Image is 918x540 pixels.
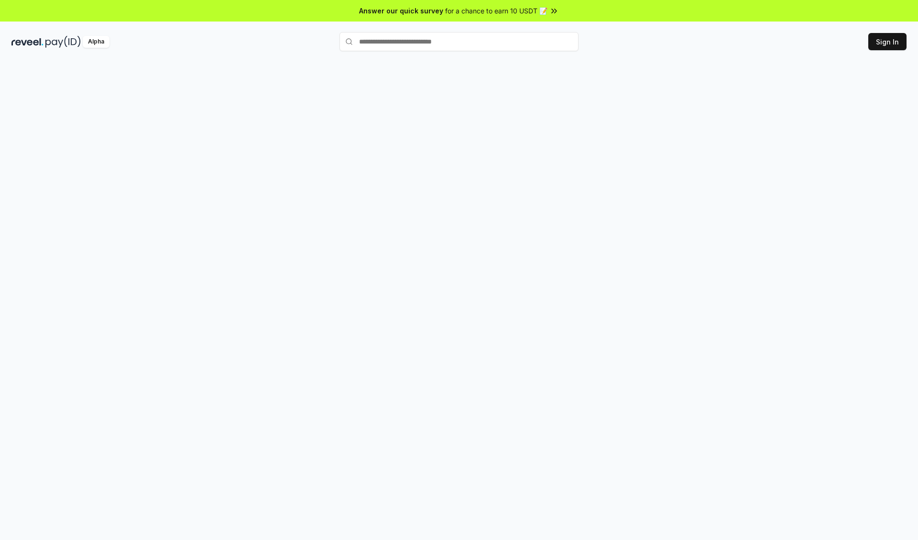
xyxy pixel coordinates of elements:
span: for a chance to earn 10 USDT 📝 [445,6,547,16]
button: Sign In [868,33,907,50]
span: Answer our quick survey [359,6,443,16]
div: Alpha [83,36,109,48]
img: reveel_dark [11,36,44,48]
img: pay_id [45,36,81,48]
